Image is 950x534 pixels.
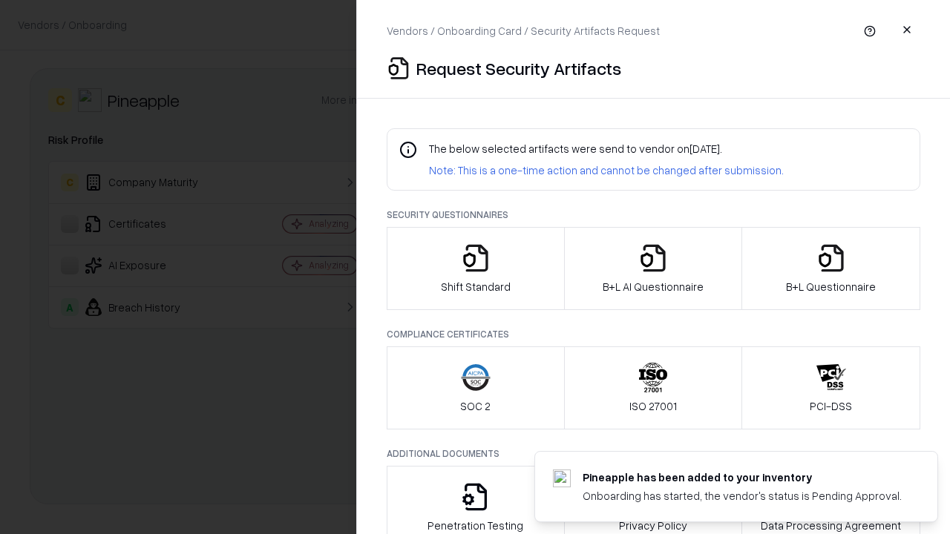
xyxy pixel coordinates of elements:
p: Vendors / Onboarding Card / Security Artifacts Request [387,23,660,39]
button: B+L Questionnaire [741,227,920,310]
button: PCI-DSS [741,346,920,429]
p: B+L Questionnaire [786,279,876,294]
p: Request Security Artifacts [416,56,621,80]
p: SOC 2 [460,398,491,414]
p: Security Questionnaires [387,208,920,221]
p: Privacy Policy [619,518,687,533]
img: pineappleenergy.com [553,469,571,487]
p: ISO 27001 [629,398,677,414]
p: Note: This is a one-time action and cannot be changed after submission. [429,162,784,178]
p: Penetration Testing [427,518,523,533]
p: Compliance Certificates [387,328,920,340]
button: Shift Standard [387,227,565,310]
p: PCI-DSS [810,398,852,414]
button: B+L AI Questionnaire [564,227,743,310]
div: Onboarding has started, the vendor's status is Pending Approval. [583,488,902,504]
p: Shift Standard [441,279,511,294]
div: Pineapple has been added to your inventory [583,469,902,485]
p: Additional Documents [387,447,920,460]
button: ISO 27001 [564,346,743,429]
p: B+L AI Questionnaire [603,279,704,294]
p: Data Processing Agreement [761,518,901,533]
button: SOC 2 [387,346,565,429]
p: The below selected artifacts were send to vendor on [DATE] . [429,141,784,156]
